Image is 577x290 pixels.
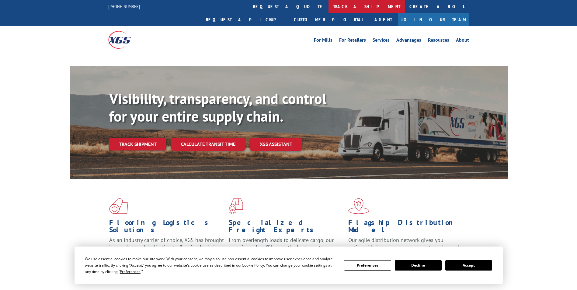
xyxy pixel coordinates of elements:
h1: Flagship Distribution Model [348,219,463,236]
a: Agent [368,13,398,26]
a: For Mills [314,38,332,44]
div: Cookie Consent Prompt [75,247,503,284]
p: From overlength loads to delicate cargo, our experienced staff knows the best way to move your fr... [229,236,344,264]
span: As an industry carrier of choice, XGS has brought innovation and dedication to flooring logistics... [109,236,224,258]
span: Preferences [120,269,141,274]
span: Cookie Policy [242,263,264,268]
a: Calculate transit time [171,138,245,151]
b: Visibility, transparency, and control for your entire supply chain. [109,89,326,126]
div: We use essential cookies to make our site work. With your consent, we may also use non-essential ... [85,256,337,275]
a: For Retailers [339,38,366,44]
h1: Specialized Freight Experts [229,219,344,236]
a: Services [373,38,390,44]
a: Resources [428,38,449,44]
span: Our agile distribution network gives you nationwide inventory management on demand. [348,236,460,251]
a: Join Our Team [398,13,469,26]
img: xgs-icon-flagship-distribution-model-red [348,198,369,214]
button: Preferences [344,260,391,271]
a: Track shipment [109,138,166,150]
a: [PHONE_NUMBER] [108,3,140,9]
img: xgs-icon-total-supply-chain-intelligence-red [109,198,128,214]
img: xgs-icon-focused-on-flooring-red [229,198,243,214]
button: Accept [445,260,492,271]
h1: Flooring Logistics Solutions [109,219,224,236]
a: About [456,38,469,44]
a: Customer Portal [289,13,368,26]
a: Request a pickup [201,13,289,26]
a: Advantages [396,38,421,44]
button: Decline [395,260,442,271]
a: XGS ASSISTANT [250,138,302,151]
